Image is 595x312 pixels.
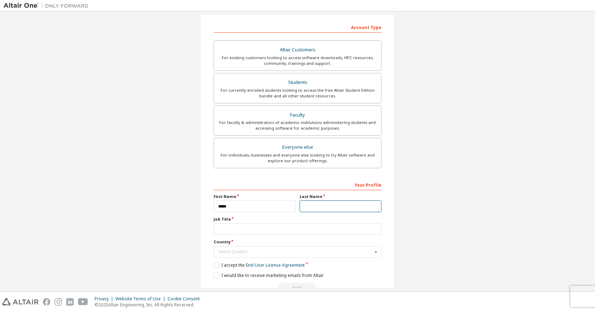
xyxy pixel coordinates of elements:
div: Students [218,78,377,87]
div: Website Terms of Use [115,296,168,302]
div: Privacy [95,296,115,302]
img: linkedin.svg [66,298,74,306]
label: I would like to receive marketing emails from Altair [214,272,324,278]
img: Altair One [4,2,92,9]
div: Select Country [219,250,373,254]
img: instagram.svg [55,298,62,306]
img: altair_logo.svg [2,298,39,306]
div: For existing customers looking to access software downloads, HPC resources, community, trainings ... [218,55,377,66]
div: Everyone else [218,142,377,152]
div: Read and acccept EULA to continue [214,283,381,293]
div: Cookie Consent [168,296,204,302]
label: Country [214,239,381,245]
div: Faculty [218,110,377,120]
label: Job Title [214,216,381,222]
div: Your Profile [214,179,381,190]
label: Last Name [300,194,381,199]
div: For faculty & administrators of academic institutions administering students and accessing softwa... [218,120,377,131]
a: End-User License Agreement [246,262,305,268]
label: I accept the [214,262,305,268]
p: © 2025 Altair Engineering, Inc. All Rights Reserved. [95,302,204,308]
img: youtube.svg [78,298,88,306]
img: facebook.svg [43,298,50,306]
div: For individuals, businesses and everyone else looking to try Altair software and explore our prod... [218,152,377,164]
div: For currently enrolled students looking to access the free Altair Student Edition bundle and all ... [218,87,377,99]
div: Altair Customers [218,45,377,55]
div: Account Type [214,21,381,33]
label: First Name [214,194,295,199]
